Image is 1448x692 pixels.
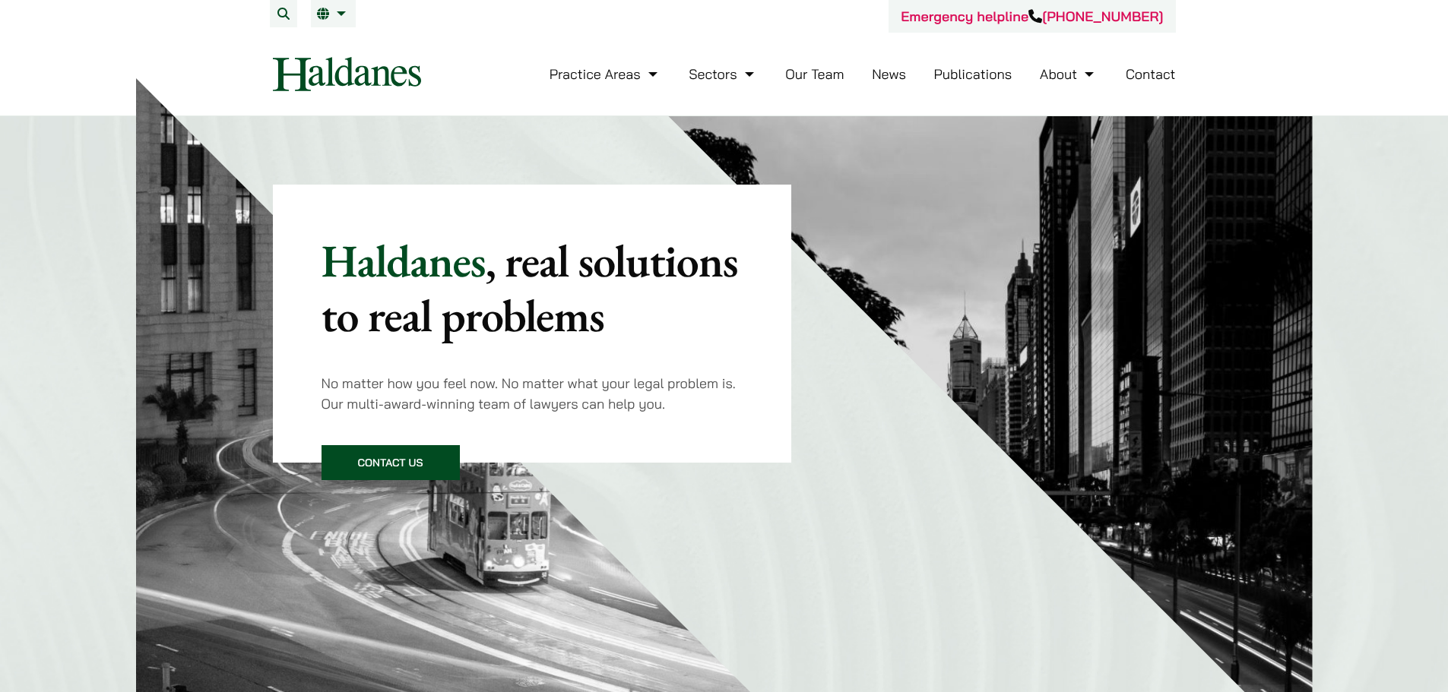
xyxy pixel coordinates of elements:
[322,231,738,345] mark: , real solutions to real problems
[322,445,460,480] a: Contact Us
[317,8,350,20] a: EN
[901,8,1163,25] a: Emergency helpline[PHONE_NUMBER]
[785,65,844,83] a: Our Team
[934,65,1012,83] a: Publications
[1126,65,1176,83] a: Contact
[1040,65,1098,83] a: About
[322,233,743,343] p: Haldanes
[550,65,661,83] a: Practice Areas
[689,65,757,83] a: Sectors
[872,65,906,83] a: News
[273,57,421,91] img: Logo of Haldanes
[322,373,743,414] p: No matter how you feel now. No matter what your legal problem is. Our multi-award-winning team of...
